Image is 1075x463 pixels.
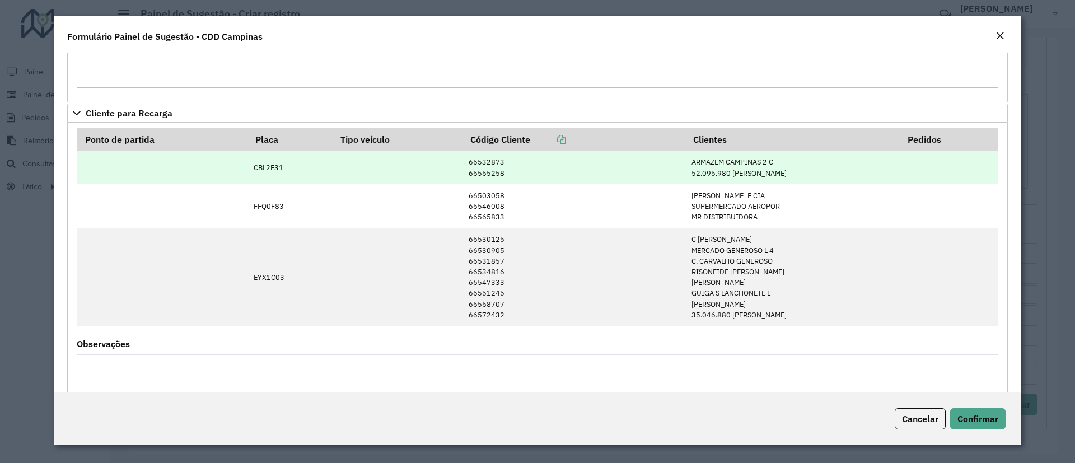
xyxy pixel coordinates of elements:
[67,123,1008,463] div: Cliente para Recarga
[77,337,130,350] label: Observações
[462,151,685,184] td: 66532873 66565258
[462,228,685,326] td: 66530125 66530905 66531857 66534816 66547333 66551245 66568707 66572432
[992,29,1008,44] button: Close
[685,228,900,326] td: C [PERSON_NAME] MERCADO GENEROSO L 4 C. CARVALHO GENEROSO RISONEIDE [PERSON_NAME] [PERSON_NAME] G...
[530,134,566,145] a: Copiar
[957,413,998,424] span: Confirmar
[685,128,900,151] th: Clientes
[462,128,685,151] th: Código Cliente
[247,151,333,184] td: CBL2E31
[67,104,1008,123] a: Cliente para Recarga
[67,30,263,43] h4: Formulário Painel de Sugestão - CDD Campinas
[900,128,998,151] th: Pedidos
[247,184,333,228] td: FFQ0F83
[77,128,248,151] th: Ponto de partida
[995,31,1004,40] em: Fechar
[685,184,900,228] td: [PERSON_NAME] E CIA SUPERMERCADO AEROPOR MR DISTRIBUIDORA
[86,109,172,118] span: Cliente para Recarga
[333,128,462,151] th: Tipo veículo
[895,408,946,429] button: Cancelar
[247,228,333,326] td: EYX1C03
[950,408,1006,429] button: Confirmar
[247,128,333,151] th: Placa
[902,413,938,424] span: Cancelar
[685,151,900,184] td: ARMAZEM CAMPINAS 2 C 52.095.980 [PERSON_NAME]
[462,184,685,228] td: 66503058 66546008 66565833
